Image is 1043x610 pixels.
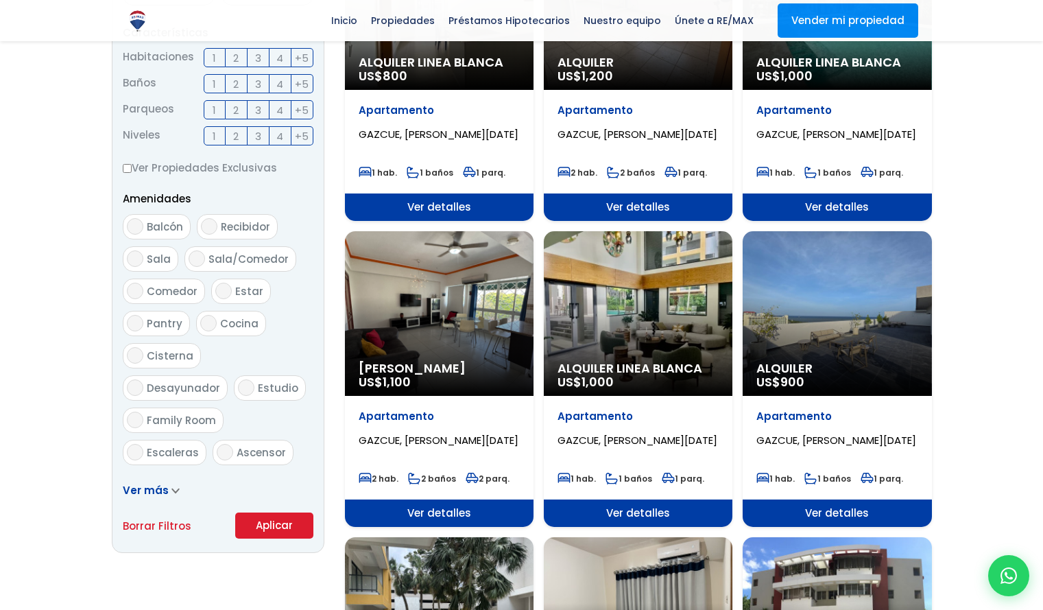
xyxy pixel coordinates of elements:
[147,252,171,266] span: Sala
[238,379,254,396] input: Estudio
[442,10,577,31] span: Préstamos Hipotecarios
[359,373,411,390] span: US$
[778,3,918,38] a: Vender mi propiedad
[756,473,795,484] span: 1 hab.
[558,104,719,117] p: Apartamento
[235,284,263,298] span: Estar
[607,167,655,178] span: 2 baños
[147,284,197,298] span: Comedor
[558,410,719,423] p: Apartamento
[295,49,309,67] span: +5
[201,218,217,235] input: Recibidor
[276,102,283,119] span: 4
[295,75,309,93] span: +5
[215,283,232,299] input: Estar
[213,102,216,119] span: 1
[123,517,191,535] a: Borrar Filtros
[276,49,283,67] span: 4
[558,67,613,84] span: US$
[664,167,707,178] span: 1 parq.
[359,473,398,484] span: 2 hab.
[255,49,261,67] span: 3
[359,433,518,447] span: GAZCUE, [PERSON_NAME][DATE]
[756,67,813,84] span: US$
[743,193,931,221] span: Ver detalles
[123,483,169,497] span: Ver más
[213,128,216,145] span: 1
[558,167,597,178] span: 2 hab.
[558,362,719,375] span: Alquiler Linea Blanca
[127,379,143,396] input: Desayunador
[558,473,596,484] span: 1 hab.
[127,218,143,235] input: Balcón
[255,75,261,93] span: 3
[127,347,143,364] input: Cisterna
[123,190,313,207] p: Amenidades
[756,167,795,178] span: 1 hab.
[359,104,520,117] p: Apartamento
[756,127,916,141] span: GAZCUE, [PERSON_NAME][DATE]
[123,159,313,176] label: Ver Propiedades Exclusivas
[200,315,217,331] input: Cocina
[861,167,903,178] span: 1 parq.
[345,231,534,527] a: [PERSON_NAME] US$1,100 Apartamento GAZCUE, [PERSON_NAME][DATE] 2 hab. 2 baños 2 parq. Ver detalles
[780,67,813,84] span: 1,000
[345,193,534,221] span: Ver detalles
[359,56,520,69] span: Alquiler Linea Blanca
[123,48,194,67] span: Habitaciones
[756,362,918,375] span: Alquiler
[359,127,518,141] span: GAZCUE, [PERSON_NAME][DATE]
[127,315,143,331] input: Pantry
[233,128,239,145] span: 2
[147,349,193,363] span: Cisterna
[125,9,149,33] img: Logo de REMAX
[233,102,239,119] span: 2
[780,373,804,390] span: 900
[147,316,182,331] span: Pantry
[558,433,717,447] span: GAZCUE, [PERSON_NAME][DATE]
[756,433,916,447] span: GAZCUE, [PERSON_NAME][DATE]
[276,75,283,93] span: 4
[127,444,143,460] input: Escaleras
[147,381,220,395] span: Desayunador
[233,75,239,93] span: 2
[127,412,143,428] input: Family Room
[213,49,216,67] span: 1
[804,167,851,178] span: 1 baños
[235,513,313,539] button: Aplicar
[359,167,397,178] span: 1 hab.
[582,373,614,390] span: 1,000
[662,473,704,484] span: 1 parq.
[668,10,760,31] span: Únete a RE/MAX
[255,102,261,119] span: 3
[756,410,918,423] p: Apartamento
[123,126,160,145] span: Niveles
[558,373,614,390] span: US$
[123,100,174,119] span: Parqueos
[345,500,534,527] span: Ver detalles
[359,67,407,84] span: US$
[220,316,259,331] span: Cocina
[544,193,732,221] span: Ver detalles
[359,362,520,375] span: [PERSON_NAME]
[544,500,732,527] span: Ver detalles
[295,102,309,119] span: +5
[408,473,456,484] span: 2 baños
[582,67,613,84] span: 1,200
[606,473,652,484] span: 1 baños
[147,445,199,460] span: Escaleras
[383,67,407,84] span: 800
[577,10,668,31] span: Nuestro equipo
[558,56,719,69] span: Alquiler
[189,250,205,267] input: Sala/Comedor
[359,410,520,423] p: Apartamento
[861,473,903,484] span: 1 parq.
[743,500,931,527] span: Ver detalles
[743,231,931,527] a: Alquiler US$900 Apartamento GAZCUE, [PERSON_NAME][DATE] 1 hab. 1 baños 1 parq. Ver detalles
[756,104,918,117] p: Apartamento
[208,252,289,266] span: Sala/Comedor
[463,167,505,178] span: 1 parq.
[123,483,180,497] a: Ver más
[544,231,732,527] a: Alquiler Linea Blanca US$1,000 Apartamento GAZCUE, [PERSON_NAME][DATE] 1 hab. 1 baños 1 parq. Ver...
[217,444,233,460] input: Ascensor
